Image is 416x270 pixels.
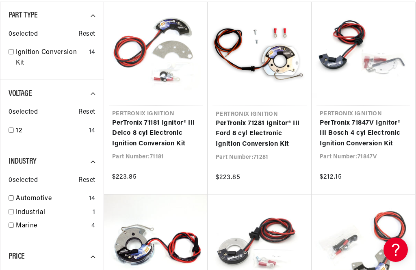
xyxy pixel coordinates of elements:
a: Industrial [16,207,89,218]
span: Price [9,253,25,261]
a: PerTronix 71281 Ignitor® III Ford 8 cyl Electronic Ignition Conversion Kit [216,119,303,150]
a: Automotive [16,194,86,204]
div: 14 [89,126,95,136]
div: 4 [91,221,95,231]
span: 0 selected [9,107,38,118]
span: 0 selected [9,175,38,186]
div: 14 [89,48,95,58]
div: 1 [93,207,95,218]
span: Voltage [9,90,32,98]
a: Marine [16,221,88,231]
span: Industry [9,158,37,166]
div: 14 [89,194,95,204]
span: Part Type [9,11,37,19]
a: Ignition Conversion Kit [16,48,86,68]
a: 12 [16,126,86,136]
span: 0 selected [9,29,38,40]
span: Reset [78,107,95,118]
span: Reset [78,175,95,186]
a: PerTronix 71181 Ignitor® III Delco 8 cyl Electronic Ignition Conversion Kit [112,118,199,149]
span: Reset [78,29,95,40]
a: PerTronix 71847V Ignitor® III Bosch 4 cyl Electronic Ignition Conversion Kit [320,118,407,149]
